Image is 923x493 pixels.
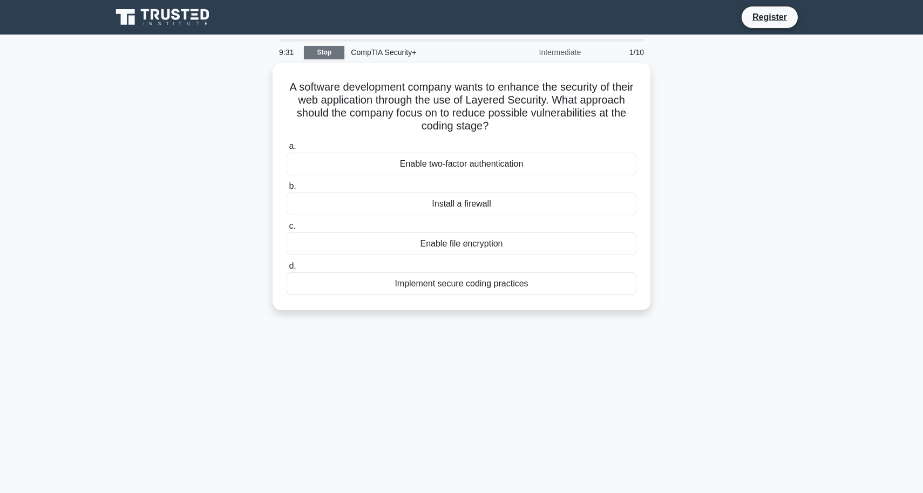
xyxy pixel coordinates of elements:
div: 9:31 [273,42,304,63]
span: a. [289,141,296,150]
div: Enable two-factor authentication [287,153,636,175]
span: d. [289,261,296,270]
div: Install a firewall [287,193,636,215]
a: Register [746,10,793,24]
div: Enable file encryption [287,232,636,255]
span: c. [289,221,295,230]
div: CompTIA Security+ [344,42,493,63]
a: Stop [304,46,344,59]
div: Implement secure coding practices [287,272,636,295]
div: 1/10 [587,42,650,63]
div: Intermediate [493,42,587,63]
h5: A software development company wants to enhance the security of their web application through the... [286,80,637,133]
span: b. [289,181,296,190]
